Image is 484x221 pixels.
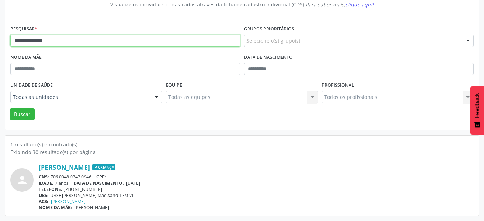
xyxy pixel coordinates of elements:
[306,1,374,8] i: Para saber mais,
[108,174,111,180] span: --
[246,37,300,44] span: Selecione o(s) grupo(s)
[96,174,106,180] span: CPF:
[39,180,53,186] span: IDADE:
[126,180,140,186] span: [DATE]
[39,186,62,192] span: TELEFONE:
[244,24,294,35] label: Grupos prioritários
[39,174,49,180] span: CNS:
[10,148,474,156] div: Exibindo 30 resultado(s) por página
[51,198,85,205] a: [PERSON_NAME]
[92,164,115,170] span: Criança
[15,1,469,8] div: Visualize os indivíduos cadastrados através da ficha de cadastro individual (CDS).
[39,198,48,205] span: ACS:
[10,80,53,91] label: Unidade de saúde
[75,205,109,211] span: [PERSON_NAME]
[39,205,72,211] span: NOME DA MÃE:
[13,93,148,101] span: Todas as unidades
[16,174,29,187] i: person
[474,93,480,118] span: Feedback
[10,141,474,148] div: 1 resultado(s) encontrado(s)
[39,163,90,171] a: [PERSON_NAME]
[39,192,49,198] span: UBS:
[73,180,124,186] span: DATA DE NASCIMENTO:
[39,186,474,192] div: [PHONE_NUMBER]
[39,192,474,198] div: UBSF [PERSON_NAME] Mae Xandu Esf VI
[470,86,484,135] button: Feedback - Mostrar pesquisa
[10,52,42,63] label: Nome da mãe
[345,1,374,8] span: clique aqui!
[39,180,474,186] div: 7 anos
[10,24,37,35] label: Pesquisar
[39,174,474,180] div: 706 0048 0343 0946
[244,52,293,63] label: Data de nascimento
[322,80,354,91] label: Profissional
[166,80,182,91] label: Equipe
[10,108,35,120] button: Buscar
